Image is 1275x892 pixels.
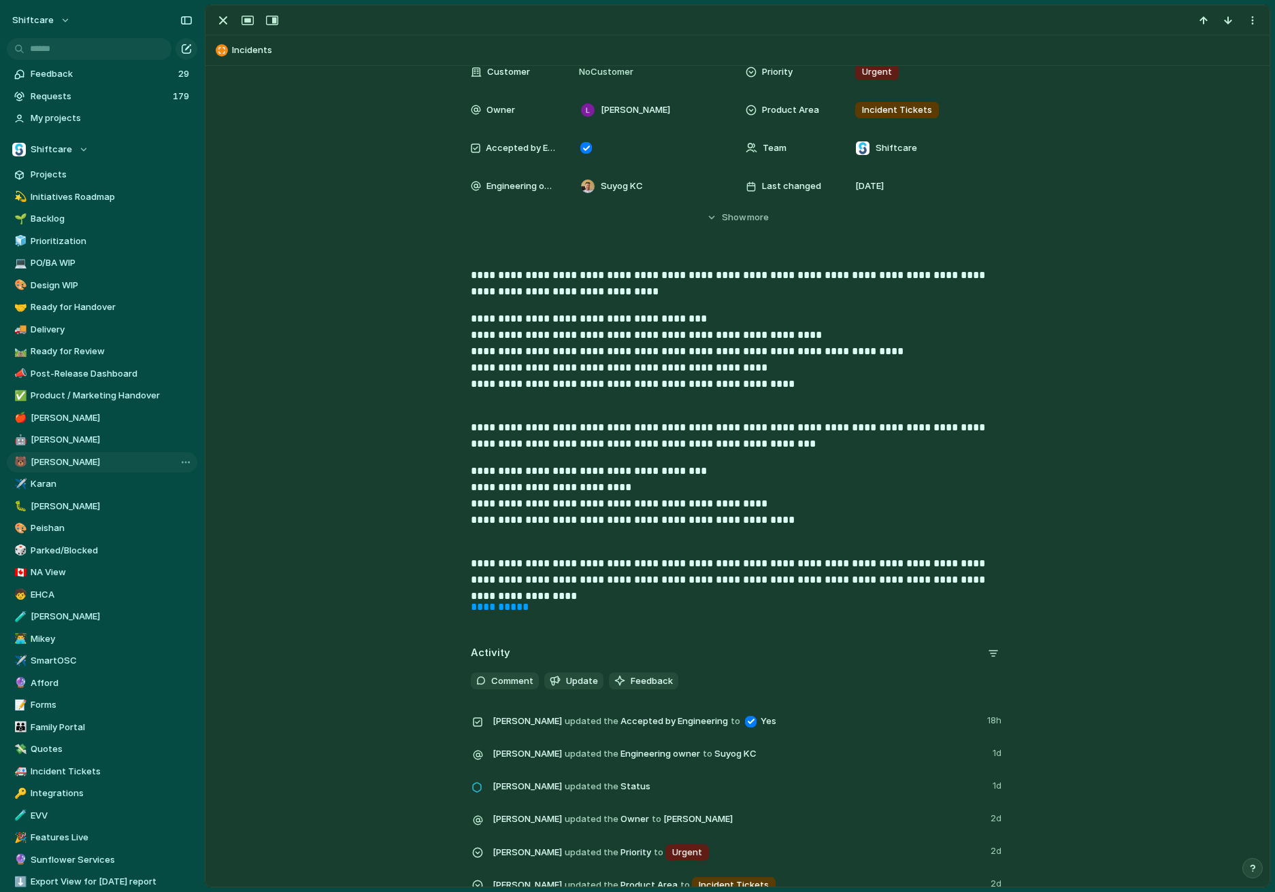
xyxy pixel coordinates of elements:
[7,253,197,273] div: 💻PO/BA WIP
[14,764,24,779] div: 🚑
[12,698,26,712] button: 📝
[31,610,193,623] span: [PERSON_NAME]
[31,477,193,491] span: Karan
[31,654,193,668] span: SmartOSC
[12,742,26,756] button: 💸
[12,190,26,204] button: 💫
[486,141,558,155] span: Accepted by Engineering
[493,747,562,761] span: [PERSON_NAME]
[31,411,193,425] span: [PERSON_NAME]
[471,645,510,661] h2: Activity
[173,90,192,103] span: 179
[178,67,192,81] span: 29
[7,165,197,185] a: Projects
[31,809,193,823] span: EVV
[31,632,193,646] span: Mikey
[7,139,197,160] button: Shiftcare
[680,878,690,892] span: to
[14,719,24,735] div: 👪
[31,235,193,248] span: Prioritization
[12,279,26,292] button: 🎨
[855,179,884,193] span: [DATE]
[12,610,26,623] button: 🧪
[14,410,24,426] div: 🍎
[762,179,821,193] span: Last changed
[7,673,197,693] a: 🔮Afford
[565,780,618,793] span: updated the
[12,521,26,535] button: 🎨
[762,65,793,79] span: Priority
[7,364,197,384] div: 📣Post-Release Dashboard
[7,275,197,296] a: 🎨Design WIP
[7,651,197,671] a: ✈️SmartOSC
[14,786,24,802] div: 🔑
[7,496,197,517] a: 🐛[PERSON_NAME]
[14,808,24,823] div: 🧪
[493,711,979,730] span: Accepted by Engineering
[31,323,193,337] span: Delivery
[31,367,193,381] span: Post-Release Dashboard
[14,211,24,227] div: 🌱
[31,190,193,204] span: Initiatives Roadmap
[7,606,197,627] div: 🧪[PERSON_NAME]
[7,430,197,450] a: 🤖[PERSON_NAME]
[31,112,193,125] span: My projects
[7,541,197,561] div: 🎲Parked/Blocked
[14,742,24,757] div: 💸
[7,783,197,804] a: 🔑Integrations
[31,143,72,156] span: Shiftcare
[14,322,24,337] div: 🚚
[7,739,197,759] a: 💸Quotes
[601,103,670,117] span: [PERSON_NAME]
[12,875,26,889] button: ⬇️
[7,850,197,870] div: 🔮Sunflower Services
[14,277,24,293] div: 🎨
[565,878,618,892] span: updated the
[31,168,193,182] span: Projects
[14,565,24,581] div: 🇨🇦
[471,205,1004,230] button: Showmore
[631,674,673,688] span: Feedback
[762,103,819,117] span: Product Area
[14,477,24,492] div: ✈️
[7,474,197,494] div: ✈️Karan
[7,341,197,362] a: 🛤️Ready for Review
[7,629,197,649] a: 👨‍💻Mikey
[7,585,197,605] a: 🧒EHCA
[491,674,533,688] span: Comment
[31,456,193,469] span: [PERSON_NAME]
[14,521,24,536] div: 🎨
[12,654,26,668] button: ✈️
[652,812,661,826] span: to
[12,14,54,27] span: shiftcare
[565,812,618,826] span: updated the
[31,345,193,358] span: Ready for Review
[12,235,26,248] button: 🧊
[7,231,197,252] div: 🧊Prioritization
[7,695,197,715] a: 📝Forms
[31,433,193,447] span: [PERSON_NAME]
[663,812,733,826] span: [PERSON_NAME]
[14,609,24,625] div: 🧪
[14,432,24,448] div: 🤖
[31,212,193,226] span: Backlog
[12,477,26,491] button: ✈️
[14,344,24,360] div: 🛤️
[609,672,678,690] button: Feedback
[714,747,757,761] span: Suyog KC
[12,853,26,867] button: 🔮
[14,256,24,271] div: 💻
[7,717,197,738] div: 👪Family Portal
[12,721,26,734] button: 👪
[12,765,26,778] button: 🚑
[12,345,26,358] button: 🛤️
[12,632,26,646] button: 👨‍💻
[763,141,786,155] span: Team
[31,588,193,602] span: EHCA
[12,588,26,602] button: 🧒
[7,562,197,583] div: 🇨🇦NA View
[31,875,193,889] span: Export View for [DATE] report
[747,211,769,224] span: more
[993,744,1004,760] span: 1d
